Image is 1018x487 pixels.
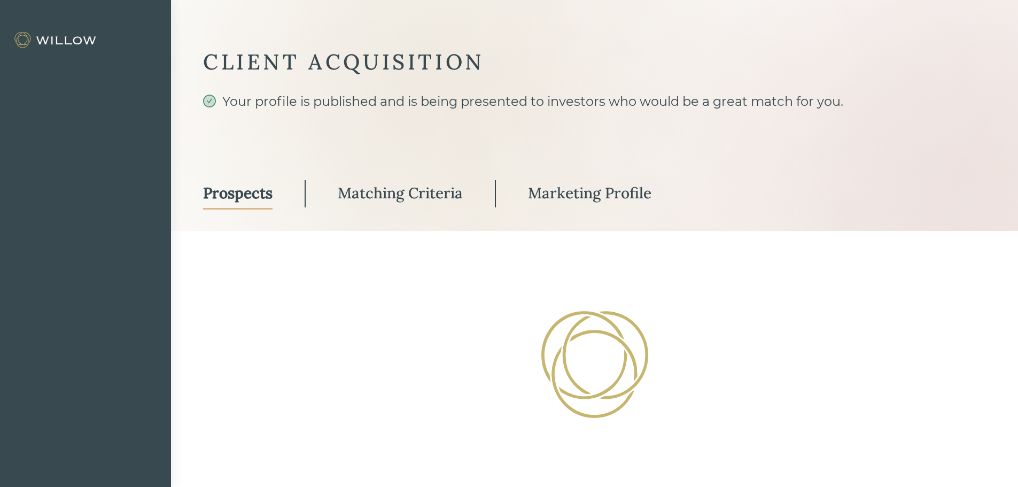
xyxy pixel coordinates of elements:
span: check-circle [203,95,216,107]
a: Prospects [203,178,273,210]
a: Marketing Profile [528,178,651,210]
img: Willow [13,32,99,49]
div: Matching Criteria [338,183,463,203]
div: Your profile is published and is being presented to investors who would be a great match for you. [203,92,986,150]
div: CLIENT ACQUISITION [203,48,986,76]
div: Prospects [203,183,273,203]
div: Marketing Profile [528,183,651,203]
a: Matching Criteria [338,178,463,210]
img: Loading! [527,297,662,432]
